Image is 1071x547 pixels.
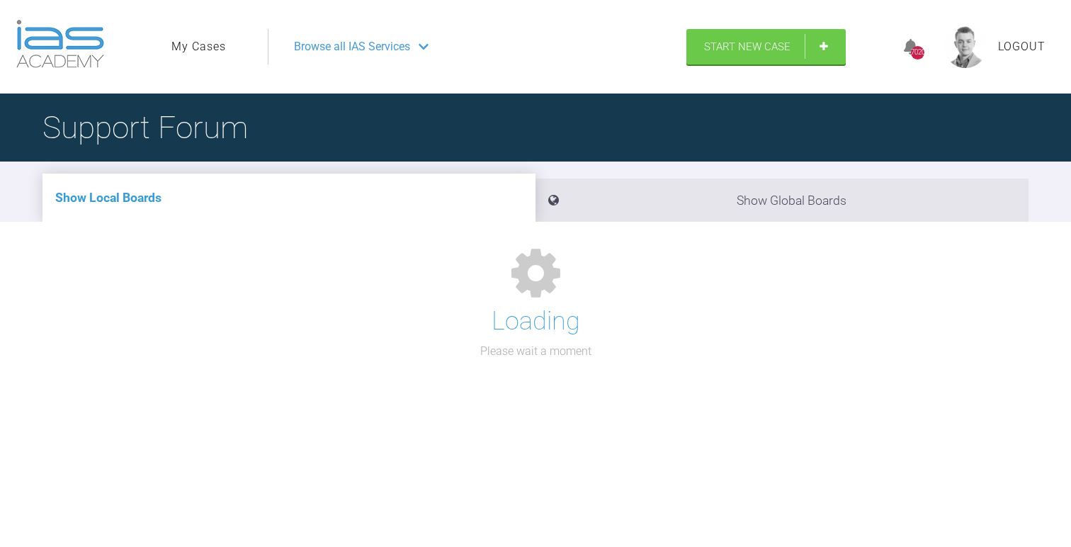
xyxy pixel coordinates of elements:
[42,103,248,152] h1: Support Forum
[42,174,535,222] li: Show Local Boards
[294,38,410,56] span: Browse all IAS Services
[686,29,846,64] a: Start New Case
[492,301,580,342] h1: Loading
[480,342,591,361] p: Please wait a moment
[171,38,226,56] a: My Cases
[16,20,104,68] img: logo-light.3e3ef733.png
[704,40,790,53] span: Start New Case
[911,46,924,60] div: 7020
[535,179,1028,222] li: Show Global Boards
[998,38,1045,56] a: Logout
[944,26,987,68] img: profile.png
